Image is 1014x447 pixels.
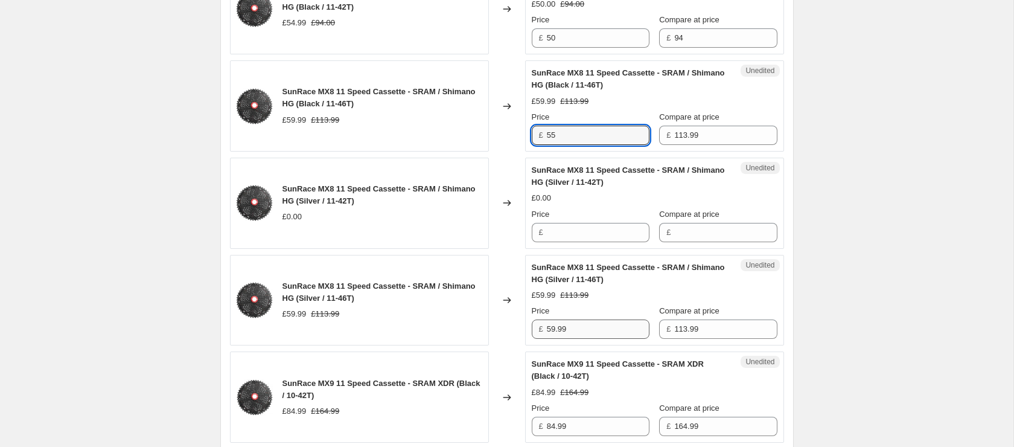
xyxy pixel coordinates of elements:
span: SunRace MX8 11 Speed Cassette - SRAM / Shimano HG (Black / 11-46T) [282,87,476,108]
img: sunrace-sturmey-archer-sunrace-csmx8-11-speed-11-42t-black-cassette-p11725-1226_image_80x.jpg [237,379,273,416]
span: £ [666,130,671,140]
span: Price [532,112,550,121]
span: £0.00 [282,212,302,221]
span: SunRace MX9 11 Speed Cassette - SRAM XDR (Black / 10-42T) [532,359,704,381]
span: £164.99 [560,388,588,397]
span: Unedited [745,260,774,270]
span: Price [532,210,550,219]
span: £ [539,130,543,140]
span: £ [666,324,671,333]
span: £84.99 [532,388,556,397]
span: £ [539,422,543,431]
span: Compare at price [659,210,719,219]
span: £ [666,422,671,431]
span: SunRace MX8 11 Speed Cassette - SRAM / Shimano HG (Silver / 11-46T) [282,281,476,303]
span: SunRace MX8 11 Speed Cassette - SRAM / Shimano HG (Black / 11-46T) [532,68,725,89]
span: £ [666,228,671,237]
span: Compare at price [659,404,719,413]
img: s-l1600-11_ef01013b-6e2f-410e-8de5-f178bd017f93_80x.webp [237,88,273,124]
span: Compare at price [659,15,719,24]
span: £113.99 [311,309,339,318]
span: SunRace MX8 11 Speed Cassette - SRAM / Shimano HG (Silver / 11-46T) [532,263,725,284]
span: Compare at price [659,112,719,121]
span: £59.99 [282,309,307,318]
img: s-l1600-11_ef01013b-6e2f-410e-8de5-f178bd017f93_80x.webp [237,282,273,318]
span: £84.99 [282,407,307,416]
span: £59.99 [532,97,556,106]
span: £0.00 [532,193,552,202]
span: £59.99 [282,115,307,124]
span: £113.99 [560,291,588,300]
span: £ [539,228,543,237]
span: SunRace MX8 11 Speed Cassette - SRAM / Shimano HG (Silver / 11-42T) [532,166,725,187]
span: SunRace MX8 11 Speed Cassette - SRAM / Shimano HG (Silver / 11-42T) [282,184,476,205]
span: £ [539,33,543,42]
span: £54.99 [282,18,307,27]
span: Unedited [745,163,774,173]
span: £94.00 [311,18,335,27]
span: £59.99 [532,291,556,300]
span: £113.99 [560,97,588,106]
span: Unedited [745,357,774,367]
span: Price [532,404,550,413]
img: s-l1600-11_ef01013b-6e2f-410e-8de5-f178bd017f93_80x.webp [237,185,273,221]
span: Price [532,15,550,24]
span: £164.99 [311,407,339,416]
span: Unedited [745,66,774,76]
span: £113.99 [311,115,339,124]
span: £ [666,33,671,42]
span: Compare at price [659,306,719,315]
span: SunRace MX9 11 Speed Cassette - SRAM XDR (Black / 10-42T) [282,379,480,400]
span: Price [532,306,550,315]
span: £ [539,324,543,333]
